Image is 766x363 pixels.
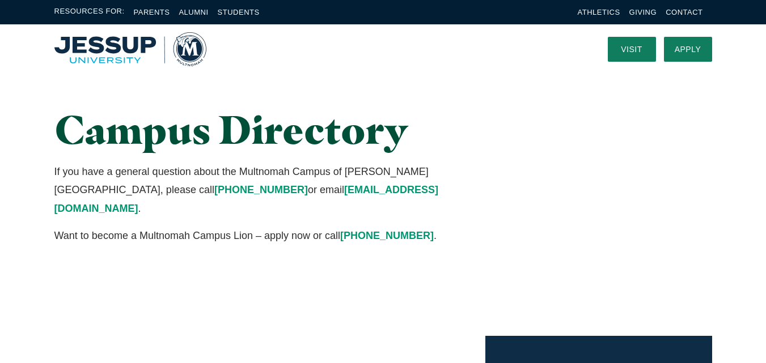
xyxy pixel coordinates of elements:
a: [PHONE_NUMBER] [340,230,434,241]
p: Want to become a Multnomah Campus Lion – apply now or call . [54,227,486,245]
a: [PHONE_NUMBER] [214,184,308,195]
a: [EMAIL_ADDRESS][DOMAIN_NAME] [54,184,438,213]
a: Parents [134,8,170,16]
a: Home [54,32,206,66]
span: Resources For: [54,6,125,19]
a: Contact [666,8,702,16]
a: Alumni [179,8,208,16]
a: Apply [664,37,712,62]
img: Multnomah University Logo [54,32,206,66]
a: Visit [608,37,656,62]
p: If you have a general question about the Multnomah Campus of [PERSON_NAME][GEOGRAPHIC_DATA], plea... [54,163,486,217]
a: Students [218,8,260,16]
a: Giving [629,8,657,16]
h1: Campus Directory [54,108,486,151]
a: Athletics [578,8,620,16]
